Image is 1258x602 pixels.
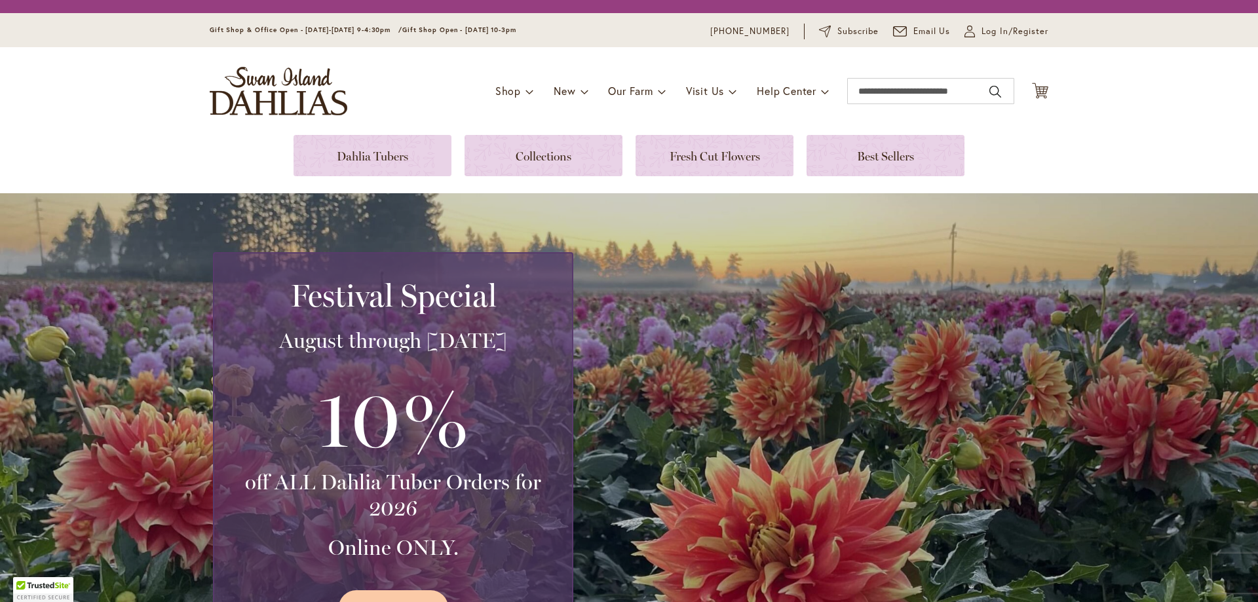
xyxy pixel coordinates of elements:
[402,26,516,34] span: Gift Shop Open - [DATE] 10-3pm
[230,367,556,469] h3: 10%
[757,84,816,98] span: Help Center
[554,84,575,98] span: New
[837,25,879,38] span: Subscribe
[495,84,521,98] span: Shop
[893,25,951,38] a: Email Us
[913,25,951,38] span: Email Us
[230,469,556,521] h3: off ALL Dahlia Tuber Orders for 2026
[982,25,1048,38] span: Log In/Register
[686,84,724,98] span: Visit Us
[964,25,1048,38] a: Log In/Register
[710,25,790,38] a: [PHONE_NUMBER]
[230,535,556,561] h3: Online ONLY.
[210,26,402,34] span: Gift Shop & Office Open - [DATE]-[DATE] 9-4:30pm /
[608,84,653,98] span: Our Farm
[989,81,1001,102] button: Search
[230,328,556,354] h3: August through [DATE]
[230,277,556,314] h2: Festival Special
[819,25,879,38] a: Subscribe
[210,67,347,115] a: store logo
